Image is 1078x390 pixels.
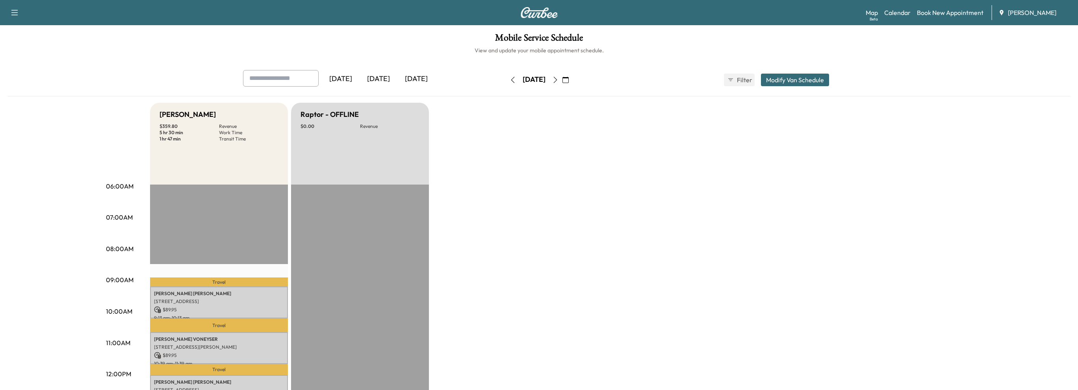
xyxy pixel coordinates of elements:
[360,70,397,88] div: [DATE]
[150,364,288,375] p: Travel
[1008,8,1056,17] span: [PERSON_NAME]
[154,306,284,313] p: $ 89.95
[160,123,219,129] p: $ 359.80
[160,109,216,120] h5: [PERSON_NAME]
[154,344,284,350] p: [STREET_ADDRESS][PERSON_NAME]
[106,338,130,347] p: 11:00AM
[106,213,133,222] p: 07:00AM
[154,379,284,385] p: [PERSON_NAME] [PERSON_NAME]
[724,74,755,86] button: Filter
[150,277,288,286] p: Travel
[301,123,360,129] p: $ 0.00
[219,136,278,142] p: Transit Time
[219,123,278,129] p: Revenue
[106,369,131,379] p: 12:00PM
[8,46,1070,54] h6: View and update your mobile appointment schedule.
[360,123,419,129] p: Revenue
[154,298,284,305] p: [STREET_ADDRESS]
[150,318,288,332] p: Travel
[219,129,278,136] p: Work Time
[523,75,545,85] div: [DATE]
[301,109,359,120] h5: Raptor - OFFLINE
[866,8,878,17] a: MapBeta
[154,352,284,359] p: $ 89.95
[737,75,751,85] span: Filter
[520,7,558,18] img: Curbee Logo
[870,16,878,22] div: Beta
[397,70,435,88] div: [DATE]
[154,315,284,321] p: 9:13 am - 10:13 am
[160,136,219,142] p: 1 hr 47 min
[106,181,134,191] p: 06:00AM
[917,8,983,17] a: Book New Appointment
[154,336,284,342] p: [PERSON_NAME] VONEYSER
[106,275,134,285] p: 09:00AM
[761,74,829,86] button: Modify Van Schedule
[106,307,132,316] p: 10:00AM
[8,33,1070,46] h1: Mobile Service Schedule
[322,70,360,88] div: [DATE]
[160,129,219,136] p: 5 hr 30 min
[154,360,284,367] p: 10:39 am - 11:39 am
[884,8,911,17] a: Calendar
[106,244,134,253] p: 08:00AM
[154,290,284,297] p: [PERSON_NAME] [PERSON_NAME]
